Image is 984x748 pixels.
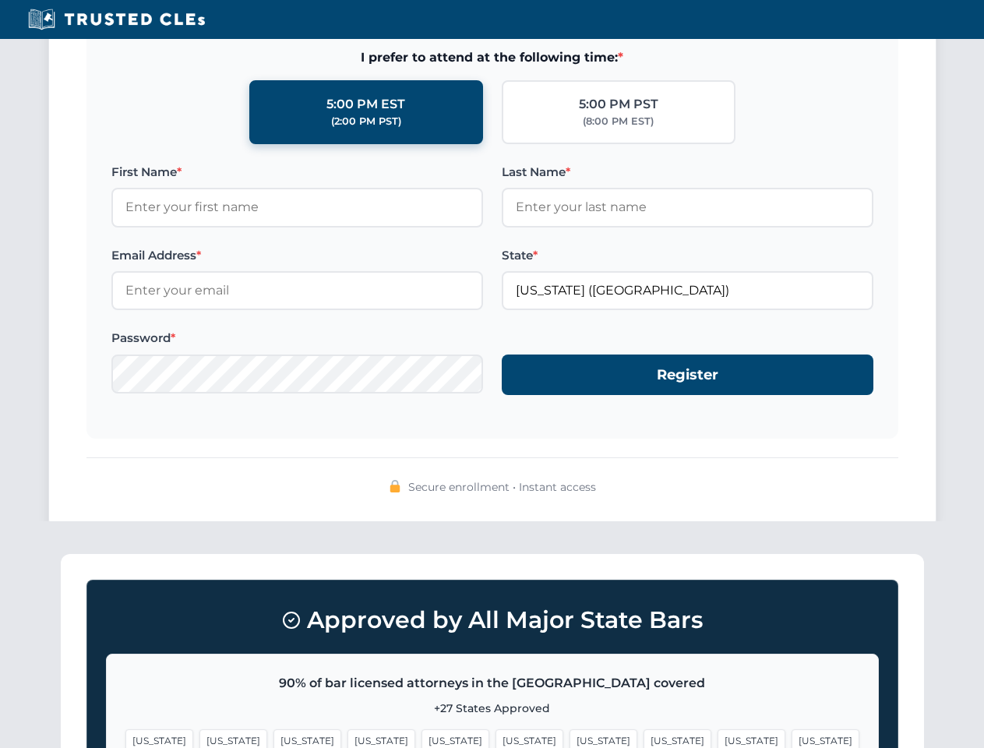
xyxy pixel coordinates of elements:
[111,271,483,310] input: Enter your email
[125,700,859,717] p: +27 States Approved
[502,271,873,310] input: Missouri (MO)
[111,246,483,265] label: Email Address
[106,599,879,641] h3: Approved by All Major State Bars
[125,673,859,693] p: 90% of bar licensed attorneys in the [GEOGRAPHIC_DATA] covered
[502,246,873,265] label: State
[502,188,873,227] input: Enter your last name
[111,163,483,182] label: First Name
[502,355,873,396] button: Register
[111,329,483,348] label: Password
[326,94,405,115] div: 5:00 PM EST
[111,188,483,227] input: Enter your first name
[23,8,210,31] img: Trusted CLEs
[331,114,401,129] div: (2:00 PM PST)
[389,480,401,492] img: 🔒
[579,94,658,115] div: 5:00 PM PST
[583,114,654,129] div: (8:00 PM EST)
[408,478,596,496] span: Secure enrollment • Instant access
[111,48,873,68] span: I prefer to attend at the following time:
[502,163,873,182] label: Last Name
